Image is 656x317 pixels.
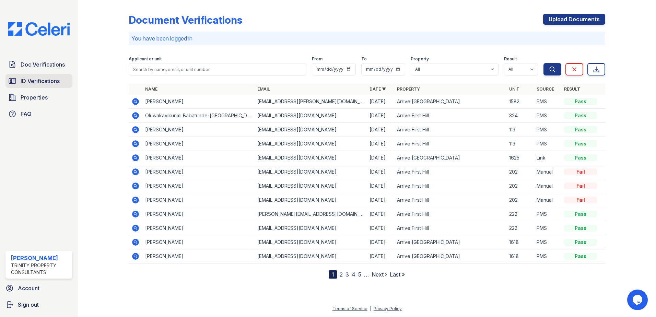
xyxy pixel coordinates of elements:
td: [EMAIL_ADDRESS][DOMAIN_NAME] [255,109,367,123]
td: [DATE] [367,207,394,221]
label: From [312,56,323,62]
div: Fail [564,197,597,203]
td: [PERSON_NAME] [142,137,255,151]
a: Source [537,86,554,92]
td: [PERSON_NAME] [142,249,255,263]
a: Result [564,86,580,92]
td: [DATE] [367,249,394,263]
td: 1618 [506,235,534,249]
td: 202 [506,179,534,193]
a: Upload Documents [543,14,605,25]
a: Doc Verifications [5,58,72,71]
label: To [361,56,367,62]
td: 202 [506,165,534,179]
label: Applicant or unit [129,56,162,62]
a: Next › [372,271,387,278]
span: Doc Verifications [21,60,65,69]
a: Privacy Policy [374,306,402,311]
a: 5 [358,271,361,278]
td: [EMAIL_ADDRESS][DOMAIN_NAME] [255,249,367,263]
a: Sign out [3,298,75,312]
td: [PERSON_NAME] [142,193,255,207]
span: Account [18,284,39,292]
a: Property [397,86,420,92]
td: [DATE] [367,137,394,151]
label: Result [504,56,517,62]
td: [PERSON_NAME] [142,207,255,221]
td: [EMAIL_ADDRESS][DOMAIN_NAME] [255,221,367,235]
span: FAQ [21,110,32,118]
td: [DATE] [367,179,394,193]
div: [PERSON_NAME] [11,254,70,262]
div: Pass [564,239,597,246]
td: Manual [534,193,561,207]
td: PMS [534,95,561,109]
div: Pass [564,253,597,260]
input: Search by name, email, or unit number [129,63,306,75]
div: Pass [564,225,597,232]
a: Name [145,86,157,92]
td: Arrive First Hill [394,165,506,179]
td: Arrive First Hill [394,123,506,137]
td: [DATE] [367,95,394,109]
td: Arrive [GEOGRAPHIC_DATA] [394,151,506,165]
a: Email [257,86,270,92]
td: [EMAIL_ADDRESS][DOMAIN_NAME] [255,123,367,137]
span: Properties [21,93,48,102]
td: Arrive First Hill [394,137,506,151]
td: 1618 [506,249,534,263]
a: FAQ [5,107,72,121]
a: Date ▼ [370,86,386,92]
a: Unit [509,86,519,92]
td: 324 [506,109,534,123]
img: CE_Logo_Blue-a8612792a0a2168367f1c8372b55b34899dd931a85d93a1a3d3e32e68fde9ad4.png [3,22,75,36]
td: [PERSON_NAME] [142,221,255,235]
div: Document Verifications [129,14,242,26]
td: [DATE] [367,235,394,249]
td: [EMAIL_ADDRESS][DOMAIN_NAME] [255,235,367,249]
td: [EMAIL_ADDRESS][DOMAIN_NAME] [255,151,367,165]
label: Property [411,56,429,62]
div: Fail [564,168,597,175]
td: Arrive First Hill [394,109,506,123]
td: Manual [534,165,561,179]
td: 222 [506,221,534,235]
a: 2 [340,271,343,278]
div: Pass [564,112,597,119]
td: 113 [506,137,534,151]
td: [PERSON_NAME] [142,235,255,249]
span: … [364,270,369,279]
td: Link [534,151,561,165]
td: [EMAIL_ADDRESS][DOMAIN_NAME] [255,137,367,151]
div: Pass [564,154,597,161]
a: Properties [5,91,72,104]
td: 202 [506,193,534,207]
td: Arrive First Hill [394,179,506,193]
td: PMS [534,123,561,137]
td: Arrive [GEOGRAPHIC_DATA] [394,235,506,249]
iframe: chat widget [627,290,649,310]
td: Arrive First Hill [394,207,506,221]
td: [PERSON_NAME][EMAIL_ADDRESS][DOMAIN_NAME] [255,207,367,221]
td: [PERSON_NAME] [142,95,255,109]
div: Pass [564,98,597,105]
td: [DATE] [367,109,394,123]
td: [DATE] [367,123,394,137]
td: [PERSON_NAME] [142,123,255,137]
span: ID Verifications [21,77,60,85]
div: Pass [564,211,597,218]
td: Arrive [GEOGRAPHIC_DATA] [394,95,506,109]
a: Terms of Service [332,306,367,311]
td: PMS [534,207,561,221]
span: Sign out [18,301,39,309]
a: Account [3,281,75,295]
td: [DATE] [367,193,394,207]
td: [EMAIL_ADDRESS][PERSON_NAME][DOMAIN_NAME] [255,95,367,109]
td: [DATE] [367,151,394,165]
td: 1582 [506,95,534,109]
td: Arrive First Hill [394,221,506,235]
div: | [370,306,371,311]
td: [EMAIL_ADDRESS][DOMAIN_NAME] [255,179,367,193]
td: [DATE] [367,221,394,235]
